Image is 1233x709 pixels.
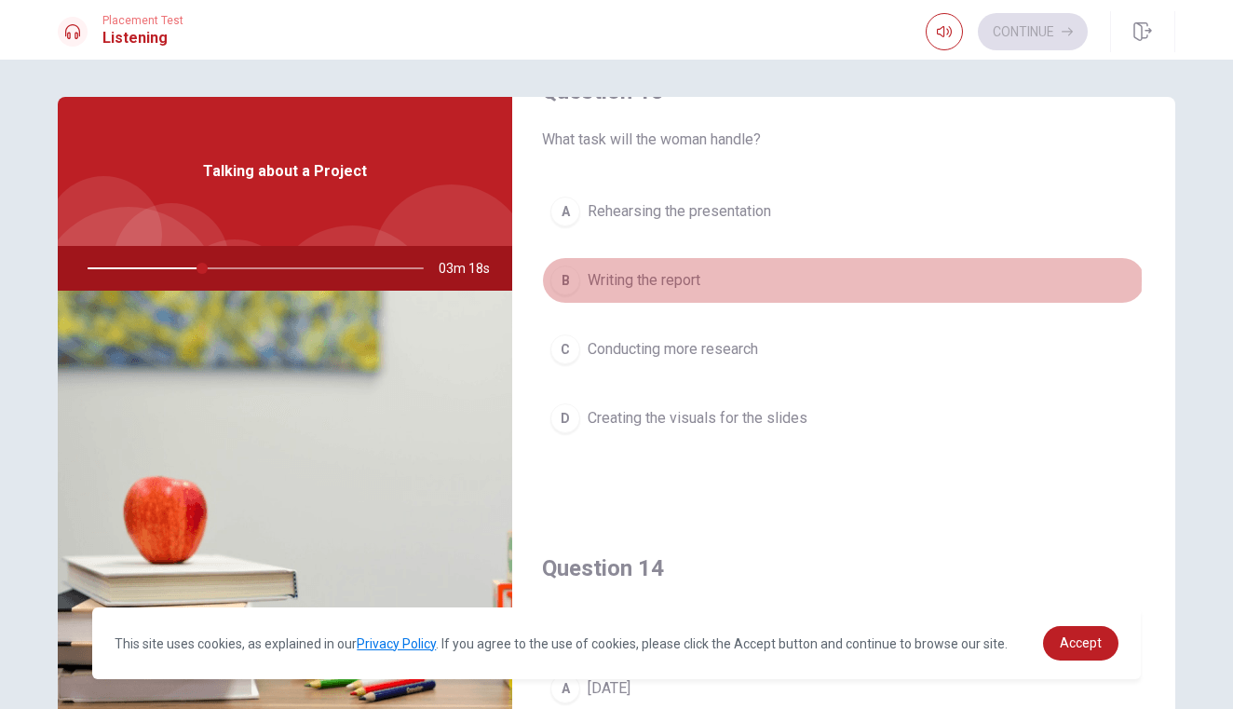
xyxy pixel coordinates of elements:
a: dismiss cookie message [1043,626,1118,661]
div: A [550,197,580,226]
button: ARehearsing the presentation [542,188,1145,235]
span: This site uses cookies, as explained in our . If you agree to the use of cookies, please click th... [115,636,1008,651]
button: DCreating the visuals for the slides [542,395,1145,442]
span: Writing the report [588,269,700,292]
span: 03m 18s [439,246,505,291]
h4: Question 14 [542,553,1145,583]
span: Accept [1060,635,1102,650]
span: Placement Test [102,14,183,27]
button: BWriting the report [542,257,1145,304]
div: B [550,266,580,295]
button: CConducting more research [542,326,1145,373]
h1: Listening [102,27,183,49]
div: cookieconsent [92,607,1140,679]
a: Privacy Policy [357,636,436,651]
div: C [550,334,580,364]
div: D [550,403,580,433]
span: Talking about a Project [203,160,367,183]
span: Creating the visuals for the slides [588,407,807,429]
span: [DATE] [588,677,630,700]
span: Rehearsing the presentation [588,200,771,223]
span: What task will the woman handle? [542,129,1145,151]
span: When will the group meet to finalize the project? [542,606,1145,628]
span: Conducting more research [588,338,758,361]
div: A [550,674,580,703]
